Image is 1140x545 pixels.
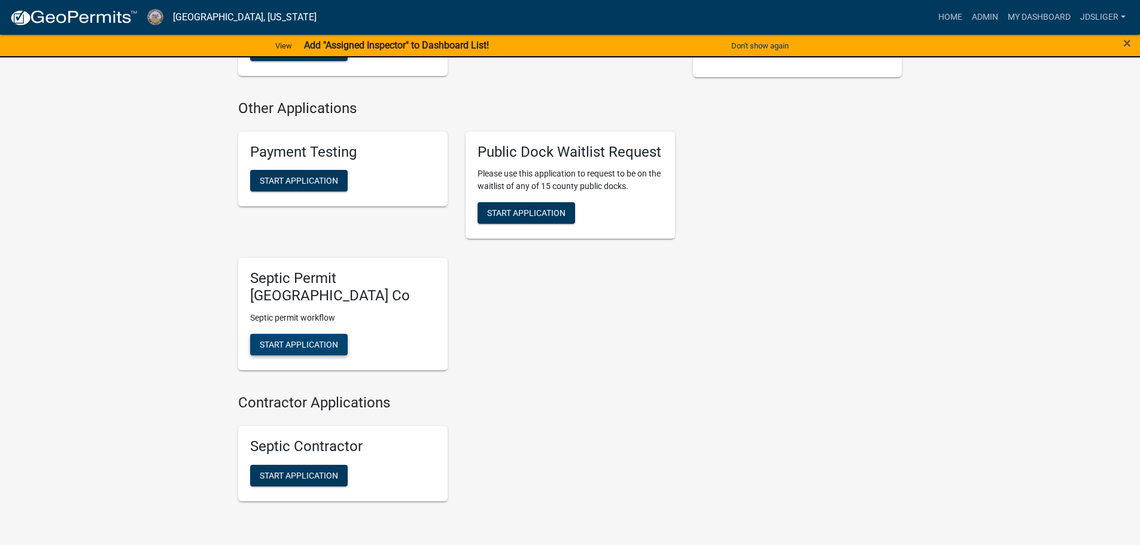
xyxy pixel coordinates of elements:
[967,6,1003,29] a: Admin
[250,144,436,161] h5: Payment Testing
[934,6,967,29] a: Home
[478,202,575,224] button: Start Application
[1003,6,1075,29] a: My Dashboard
[238,100,675,117] h4: Other Applications
[250,312,436,324] p: Septic permit workflow
[726,36,794,56] button: Don't show again
[250,39,348,61] button: Start Application
[173,7,317,28] a: [GEOGRAPHIC_DATA], [US_STATE]
[270,36,297,56] a: View
[1075,6,1130,29] a: JDSliger
[487,208,566,218] span: Start Application
[250,465,348,486] button: Start Application
[238,100,675,380] wm-workflow-list-section: Other Applications
[238,394,675,412] h4: Contractor Applications
[250,334,348,355] button: Start Application
[250,170,348,191] button: Start Application
[260,470,338,480] span: Start Application
[238,394,675,511] wm-workflow-list-section: Contractor Applications
[304,39,489,51] strong: Add "Assigned Inspector" to Dashboard List!
[260,176,338,185] span: Start Application
[250,438,436,455] h5: Septic Contractor
[1123,35,1131,51] span: ×
[478,168,663,193] p: Please use this application to request to be on the waitlist of any of 15 county public docks.
[1123,36,1131,50] button: Close
[147,9,163,25] img: Cerro Gordo County, Iowa
[260,340,338,349] span: Start Application
[478,144,663,161] h5: Public Dock Waitlist Request
[250,270,436,305] h5: Septic Permit [GEOGRAPHIC_DATA] Co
